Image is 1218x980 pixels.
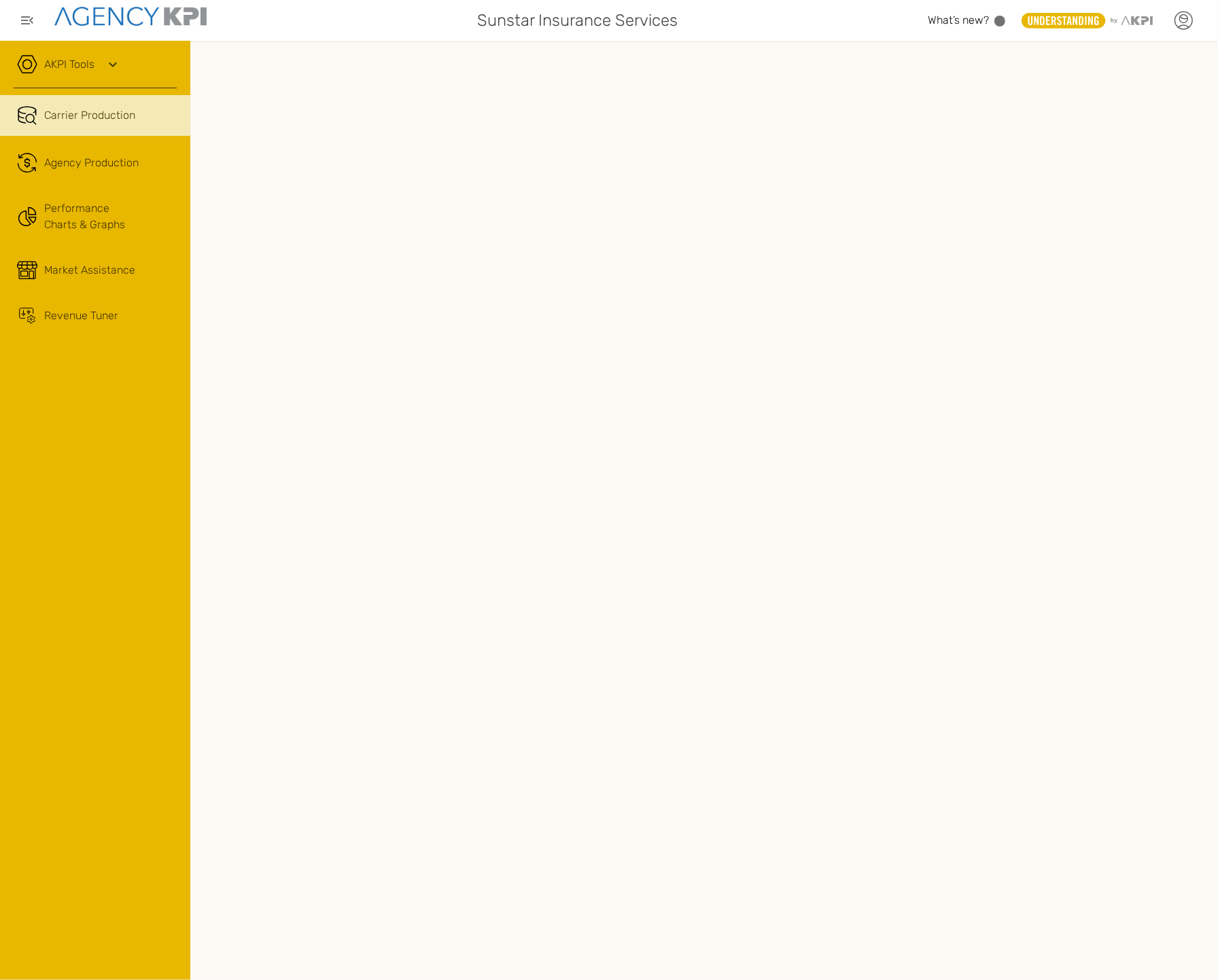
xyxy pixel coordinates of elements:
span: Agency Production [44,155,139,171]
span: Revenue Tuner [44,308,118,324]
span: What’s new? [928,14,989,26]
span: Market Assistance [44,262,135,278]
img: agencykpi-logo-550x69-2d9e3fa8.png [54,7,207,26]
a: AKPI Tools [44,56,94,73]
span: Sunstar Insurance Services [477,8,678,33]
span: Carrier Production [44,107,135,124]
